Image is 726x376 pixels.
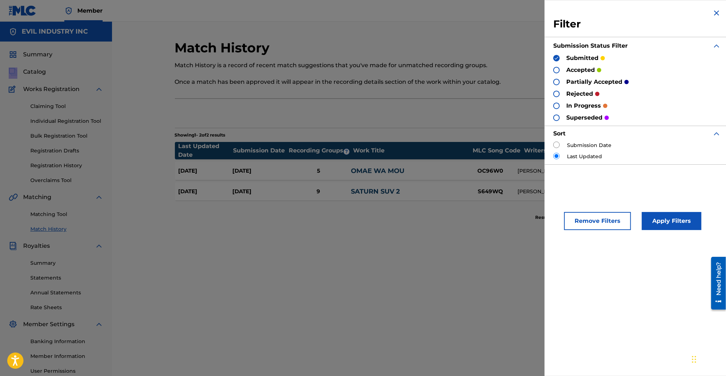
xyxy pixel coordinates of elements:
p: rejected [566,90,593,98]
a: Matching Tool [30,211,103,218]
span: ? [344,149,349,155]
span: Member Settings [23,320,74,329]
div: Recording Groups [288,146,353,155]
a: Statements [30,274,103,282]
span: Matching [23,193,51,202]
div: [PERSON_NAME] [517,188,630,195]
img: Royalties [9,242,17,250]
a: Bulk Registration Tool [30,132,103,140]
a: Banking Information [30,338,103,345]
img: expand [95,193,103,202]
a: Rate Sheets [30,304,103,311]
p: Showing 1 - 2 of 2 results [175,132,225,138]
a: CatalogCatalog [9,68,46,76]
span: Summary [23,50,52,59]
div: S649WQ [463,187,517,196]
span: Works Registration [23,85,80,94]
div: Submission Date [233,146,287,155]
a: Annual Statements [30,289,103,297]
div: [DATE] [179,167,232,175]
h3: Filter [553,18,721,31]
a: User Permissions [30,367,103,375]
span: Member [77,7,103,15]
img: close [712,9,721,17]
a: Member Information [30,353,103,360]
div: [PERSON_NAME] [517,167,630,175]
p: in progress [566,101,601,110]
a: Individual Registration Tool [30,117,103,125]
img: Accounts [9,27,17,36]
img: checkbox [554,56,559,61]
img: Matching [9,193,18,202]
a: Match History [30,225,103,233]
a: Overclaims Tool [30,177,103,184]
div: MLC Song Code [469,146,524,155]
p: accepted [566,66,595,74]
img: Top Rightsholder [64,7,73,15]
span: Catalog [23,68,46,76]
div: Writers [524,146,640,155]
h5: EVIL INDUSTRY INC [22,27,88,36]
label: Last Updated [567,153,602,160]
div: Last Updated Date [179,142,233,159]
a: OMAE WA MOU [351,167,404,175]
img: expand [95,242,103,250]
div: [DATE] [179,187,232,196]
label: Submission Date [567,142,611,149]
strong: Submission Status Filter [553,42,628,49]
div: [DATE] [232,167,286,175]
img: expand [95,320,103,329]
a: Summary [30,259,103,267]
p: Once a match has been approved it will appear in the recording details section of the work within... [175,78,551,86]
div: Drag [692,349,696,370]
iframe: Chat Widget [690,341,726,376]
p: submitted [566,54,598,62]
a: SummarySummary [9,50,52,59]
img: expand [712,129,721,138]
div: [DATE] [232,187,286,196]
div: OC96W0 [463,167,517,175]
img: Works Registration [9,85,18,94]
img: Summary [9,50,17,59]
p: Results Per Page: [536,214,577,221]
img: MLC Logo [9,5,36,16]
img: Member Settings [9,320,17,329]
span: Royalties [23,242,50,250]
p: superseded [566,113,602,122]
a: Claiming Tool [30,103,103,110]
a: Registration Drafts [30,147,103,155]
div: 5 [286,167,351,175]
div: Work Title [353,146,469,155]
p: Match History is a record of recent match suggestions that you've made for unmatched recording gr... [175,61,551,70]
div: 9 [286,187,351,196]
button: Remove Filters [564,212,631,230]
img: expand [95,85,103,94]
strong: Sort [553,130,566,137]
p: partially accepted [566,78,622,86]
a: Registration History [30,162,103,169]
h2: Match History [175,40,274,56]
button: Apply Filters [642,212,701,230]
img: Catalog [9,68,17,76]
a: SATURN SUV 2 [351,187,400,195]
img: expand [712,42,721,50]
iframe: Resource Center [706,254,726,312]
